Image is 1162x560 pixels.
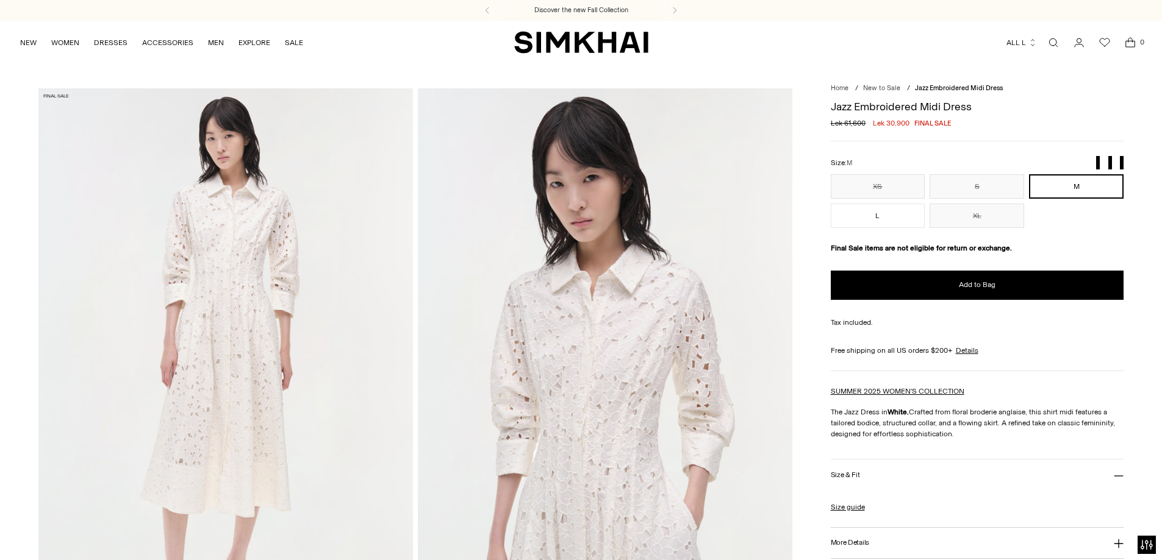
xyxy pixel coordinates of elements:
[831,406,1124,439] p: The Jazz Dress in Crafted from floral broderie anglaise, this shirt midi features a tailored bodi...
[208,29,224,56] a: MEN
[831,174,925,199] button: XS
[1067,30,1091,55] a: Go to the account page
[930,174,1024,199] button: S
[514,30,648,54] a: SIMKHAI
[20,29,37,56] a: NEW
[888,408,909,416] strong: White.
[831,539,869,547] h3: More Details
[863,84,900,92] a: New to Sale
[831,84,848,92] a: Home
[831,387,964,395] a: SUMMER 2025 WOMEN'S COLLECTION
[831,345,1124,356] div: Free shipping on all US orders $200+
[959,280,995,290] span: Add to Bag
[1136,37,1147,48] span: 0
[831,157,852,169] label: Size:
[94,29,127,56] a: DRESSES
[831,528,1124,559] button: More Details
[831,459,1124,491] button: Size & Fit
[831,101,1124,112] h1: Jazz Embroidered Midi Dress
[831,271,1124,300] button: Add to Bag
[238,29,270,56] a: EXPLORE
[847,159,852,167] span: M
[915,84,1003,92] span: Jazz Embroidered Midi Dress
[1006,29,1037,56] button: ALL L
[907,83,910,94] div: /
[1041,30,1066,55] a: Open search modal
[1092,30,1117,55] a: Wishlist
[956,345,978,356] a: Details
[930,204,1024,228] button: XL
[831,471,860,479] h3: Size & Fit
[142,29,193,56] a: ACCESSORIES
[831,317,1124,328] div: Tax included.
[51,29,79,56] a: WOMEN
[831,118,866,129] s: Lek 61,600
[831,83,1124,94] nav: breadcrumbs
[831,502,865,512] a: Size guide
[285,29,303,56] a: SALE
[855,83,858,94] div: /
[1029,174,1124,199] button: M
[1118,30,1142,55] a: Open cart modal
[831,204,925,228] button: L
[873,118,909,129] span: Lek 30,900
[831,244,1012,252] strong: Final Sale items are not eligible for return or exchange.
[534,5,628,15] a: Discover the new Fall Collection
